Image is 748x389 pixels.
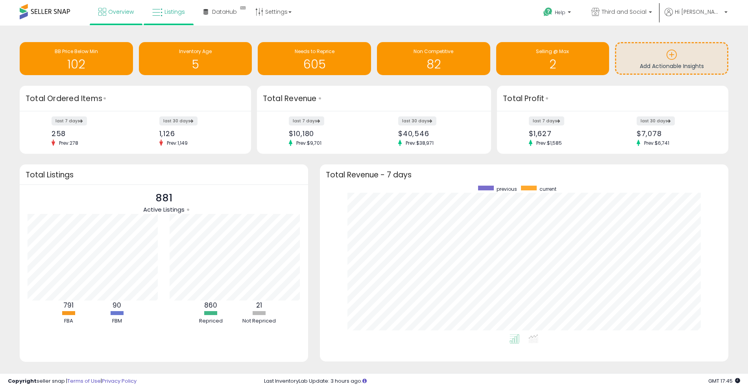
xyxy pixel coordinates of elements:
div: $7,078 [637,129,715,138]
label: last 30 days [637,116,675,125]
a: Selling @ Max 2 [496,42,609,75]
div: Tooltip anchor [101,95,108,102]
h1: 2 [500,58,606,71]
div: $10,180 [289,129,368,138]
span: 2025-10-12 17:45 GMT [708,377,740,385]
span: Listings [164,8,185,16]
span: Non Competitive [414,48,453,55]
label: last 30 days [159,116,198,125]
a: Inventory Age 5 [139,42,252,75]
span: Add Actionable Insights [640,62,704,70]
span: Prev: $38,971 [402,140,438,146]
b: 860 [204,301,217,310]
span: Third and Social [602,8,646,16]
h1: 102 [24,58,129,71]
label: last 7 days [529,116,564,125]
span: Prev: $1,585 [532,140,566,146]
span: Prev: $9,701 [292,140,325,146]
a: Non Competitive 82 [377,42,490,75]
div: $40,546 [398,129,477,138]
div: 1,126 [159,129,237,138]
span: Prev: 1,149 [163,140,192,146]
span: Selling @ Max [536,48,569,55]
div: Tooltip anchor [185,206,192,213]
label: last 7 days [289,116,324,125]
i: Get Help [543,7,553,17]
h3: Total Ordered Items [26,93,245,104]
h3: Total Profit [503,93,722,104]
span: Active Listings [143,205,185,214]
span: Help [555,9,565,16]
strong: Copyright [8,377,37,385]
span: Prev: 278 [55,140,82,146]
span: Overview [108,8,134,16]
h1: 605 [262,58,367,71]
a: Terms of Use [67,377,101,385]
h1: 5 [143,58,248,71]
span: DataHub [212,8,237,16]
span: Hi [PERSON_NAME] [675,8,722,16]
div: Tooltip anchor [236,4,250,12]
p: 881 [143,191,185,206]
div: Tooltip anchor [543,95,550,102]
a: Help [537,1,579,26]
a: Privacy Policy [102,377,137,385]
div: seller snap | | [8,378,137,385]
h3: Total Revenue - 7 days [326,172,722,178]
span: Prev: $6,741 [640,140,673,146]
span: previous [497,186,517,192]
i: Click here to read more about un-synced listings. [362,378,367,383]
div: Repriced [187,317,235,325]
b: 90 [113,301,121,310]
div: Tooltip anchor [316,95,323,102]
h3: Total Revenue [263,93,485,104]
h1: 82 [381,58,486,71]
div: Last InventoryLab Update: 3 hours ago. [264,378,740,385]
div: $1,627 [529,129,607,138]
label: last 7 days [52,116,87,125]
span: BB Price Below Min [55,48,98,55]
span: Needs to Reprice [295,48,334,55]
div: FBA [45,317,92,325]
b: 21 [256,301,262,310]
a: BB Price Below Min 102 [20,42,133,75]
span: Inventory Age [179,48,212,55]
label: last 30 days [398,116,436,125]
h3: Total Listings [26,172,302,178]
a: Needs to Reprice 605 [258,42,371,75]
b: 791 [63,301,74,310]
div: FBM [93,317,140,325]
a: Hi [PERSON_NAME] [665,8,728,26]
span: current [539,186,556,192]
a: Add Actionable Insights [616,43,727,74]
div: 258 [52,129,129,138]
div: Not Repriced [236,317,283,325]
